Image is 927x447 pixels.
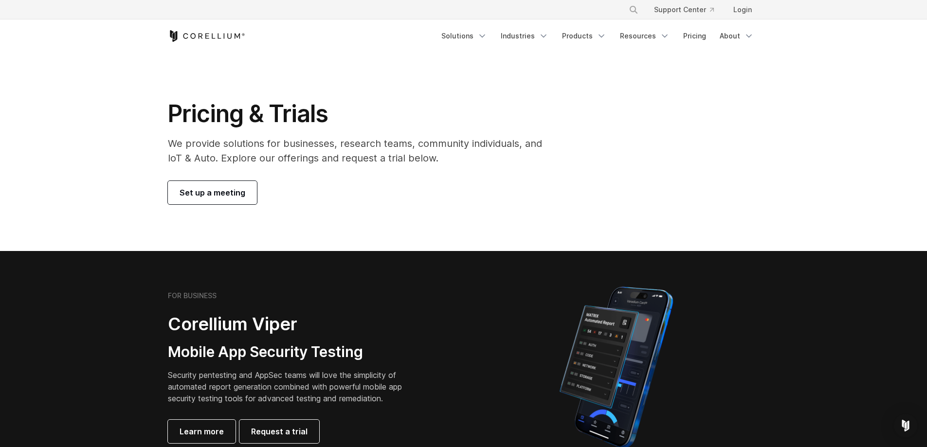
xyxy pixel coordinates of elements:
p: Security pentesting and AppSec teams will love the simplicity of automated report generation comb... [168,369,417,404]
a: Solutions [436,27,493,45]
span: Request a trial [251,426,308,437]
a: About [714,27,760,45]
a: Industries [495,27,554,45]
a: Set up a meeting [168,181,257,204]
a: Resources [614,27,675,45]
span: Set up a meeting [180,187,245,198]
a: Support Center [646,1,722,18]
div: Open Intercom Messenger [894,414,917,437]
p: We provide solutions for businesses, research teams, community individuals, and IoT & Auto. Explo... [168,136,556,165]
a: Pricing [677,27,712,45]
h3: Mobile App Security Testing [168,343,417,361]
h2: Corellium Viper [168,313,417,335]
div: Navigation Menu [436,27,760,45]
div: Navigation Menu [617,1,760,18]
button: Search [625,1,642,18]
a: Request a trial [239,420,319,443]
h6: FOR BUSINESS [168,291,217,300]
span: Learn more [180,426,224,437]
h1: Pricing & Trials [168,99,556,128]
a: Products [556,27,612,45]
a: Corellium Home [168,30,245,42]
a: Login [726,1,760,18]
a: Learn more [168,420,236,443]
